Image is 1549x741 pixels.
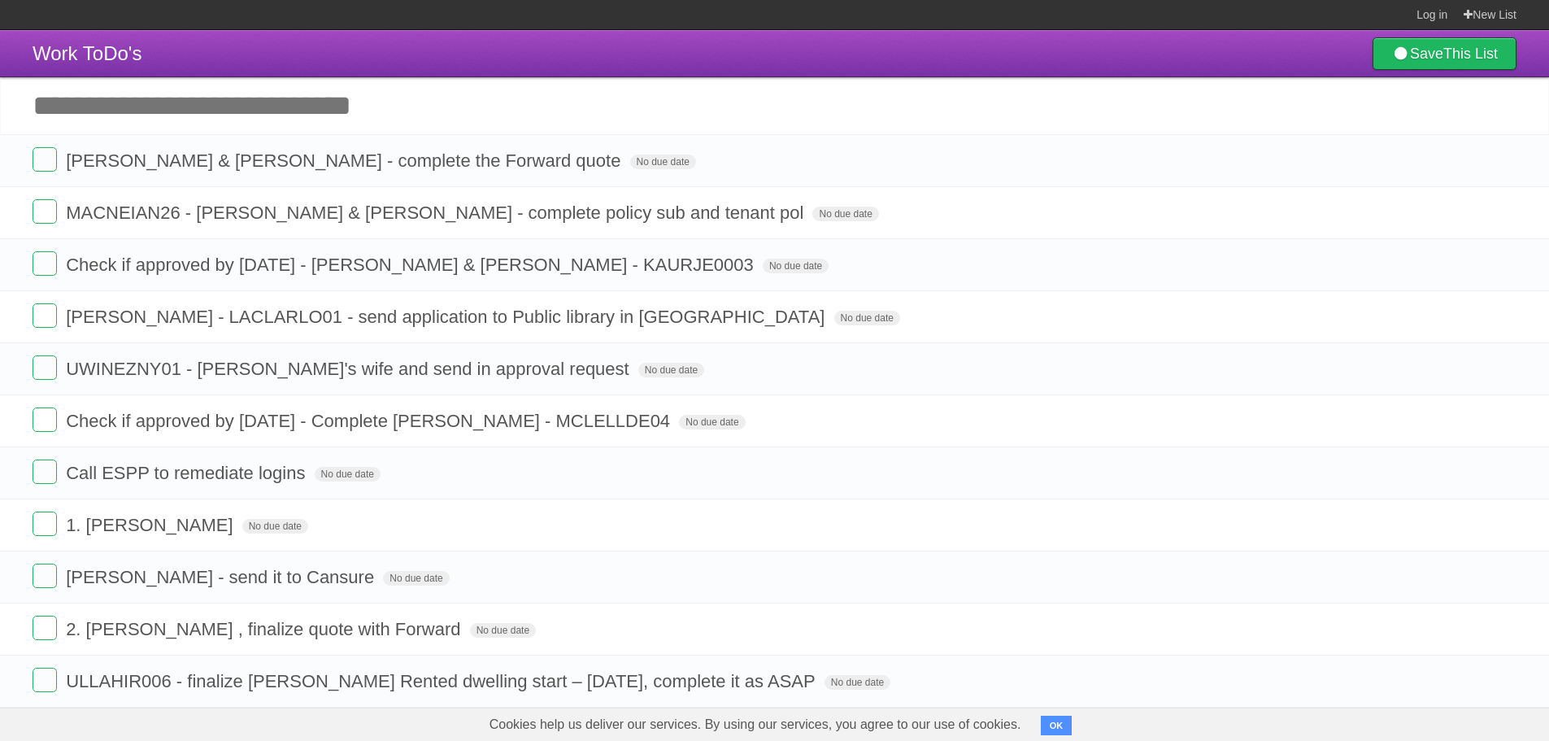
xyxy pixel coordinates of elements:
[1041,716,1073,735] button: OK
[470,623,536,638] span: No due date
[33,42,141,64] span: Work ToDo's
[66,619,464,639] span: 2. [PERSON_NAME] , finalize quote with Forward
[33,616,57,640] label: Done
[33,564,57,588] label: Done
[638,363,704,377] span: No due date
[383,571,449,586] span: No due date
[66,671,820,691] span: ULLAHIR006 - finalize [PERSON_NAME] Rented dwelling start – [DATE], complete it as ASAP
[33,303,57,328] label: Done
[825,675,890,690] span: No due date
[66,515,237,535] span: 1. [PERSON_NAME]
[679,415,745,429] span: No due date
[33,512,57,536] label: Done
[33,147,57,172] label: Done
[812,207,878,221] span: No due date
[66,307,829,327] span: [PERSON_NAME] - LACLARLO01 - send application to Public library in [GEOGRAPHIC_DATA]
[1373,37,1516,70] a: SaveThis List
[33,460,57,484] label: Done
[66,411,674,431] span: Check if approved by [DATE] - Complete [PERSON_NAME] - MCLELLDE04
[66,150,624,171] span: [PERSON_NAME] & [PERSON_NAME] - complete the Forward quote
[242,519,308,534] span: No due date
[66,203,807,223] span: MACNEIAN26 - [PERSON_NAME] & [PERSON_NAME] - complete policy sub and tenant pol
[630,155,696,169] span: No due date
[1443,46,1498,62] b: This List
[66,463,309,483] span: Call ESPP to remediate logins
[33,251,57,276] label: Done
[473,708,1038,741] span: Cookies help us deliver our services. By using our services, you agree to our use of cookies.
[763,259,829,273] span: No due date
[33,408,57,432] label: Done
[315,467,381,482] span: No due date
[33,355,57,380] label: Done
[33,199,57,224] label: Done
[66,359,633,379] span: UWINEZNY01 - [PERSON_NAME]'s wife and send in approval request
[66,567,378,587] span: [PERSON_NAME] - send it to Cansure
[33,668,57,692] label: Done
[66,255,758,275] span: Check if approved by [DATE] - [PERSON_NAME] & [PERSON_NAME] - KAURJE0003
[834,311,900,325] span: No due date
